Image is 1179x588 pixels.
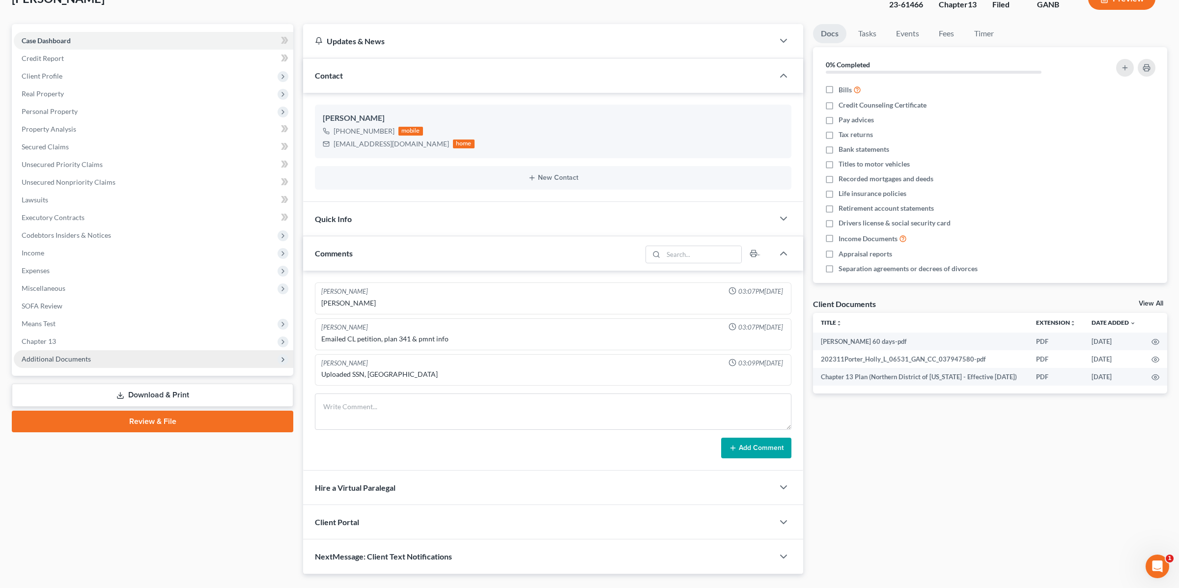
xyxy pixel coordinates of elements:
[839,264,978,274] span: Separation agreements or decrees of divorces
[22,72,62,80] span: Client Profile
[839,218,951,228] span: Drivers license & social security card
[323,112,784,124] div: [PERSON_NAME]
[813,24,846,43] a: Docs
[663,246,741,263] input: Search...
[398,127,423,136] div: mobile
[321,334,785,344] div: Emailed CL petition, plan 341 & pmnt info
[14,156,293,173] a: Unsecured Priority Claims
[1070,320,1076,326] i: unfold_more
[1139,300,1163,307] a: View All
[22,266,50,275] span: Expenses
[813,350,1028,368] td: 202311Porter_Holly_L_06531_GAN_CC_037947580-pdf
[839,100,926,110] span: Credit Counseling Certificate
[14,209,293,226] a: Executory Contracts
[836,320,842,326] i: unfold_more
[321,323,368,332] div: [PERSON_NAME]
[22,142,69,151] span: Secured Claims
[813,368,1028,386] td: Chapter 13 Plan (Northern District of [US_STATE] - Effective [DATE])
[323,174,784,182] button: New Contact
[1036,319,1076,326] a: Extensionunfold_more
[321,298,785,308] div: [PERSON_NAME]
[813,299,876,309] div: Client Documents
[1028,368,1084,386] td: PDF
[12,411,293,432] a: Review & File
[821,319,842,326] a: Titleunfold_more
[738,287,783,296] span: 03:07PM[DATE]
[22,302,62,310] span: SOFA Review
[22,337,56,345] span: Chapter 13
[1028,350,1084,368] td: PDF
[839,203,934,213] span: Retirement account statements
[839,159,910,169] span: Titles to motor vehicles
[453,140,475,148] div: home
[839,174,933,184] span: Recorded mortgages and deeds
[334,126,394,136] div: [PHONE_NUMBER]
[22,178,115,186] span: Unsecured Nonpriority Claims
[931,24,962,43] a: Fees
[14,32,293,50] a: Case Dashboard
[966,24,1002,43] a: Timer
[1130,320,1136,326] i: expand_more
[826,60,870,69] strong: 0% Completed
[22,213,84,222] span: Executory Contracts
[315,214,352,224] span: Quick Info
[839,249,892,259] span: Appraisal reports
[14,120,293,138] a: Property Analysis
[1084,333,1144,350] td: [DATE]
[22,319,56,328] span: Means Test
[14,191,293,209] a: Lawsuits
[14,50,293,67] a: Credit Report
[22,249,44,257] span: Income
[22,196,48,204] span: Lawsuits
[850,24,884,43] a: Tasks
[1146,555,1169,578] iframe: Intercom live chat
[14,138,293,156] a: Secured Claims
[813,333,1028,350] td: [PERSON_NAME] 60 days-pdf
[22,107,78,115] span: Personal Property
[22,89,64,98] span: Real Property
[12,384,293,407] a: Download & Print
[839,234,898,244] span: Income Documents
[14,297,293,315] a: SOFA Review
[321,359,368,368] div: [PERSON_NAME]
[22,284,65,292] span: Miscellaneous
[22,125,76,133] span: Property Analysis
[315,36,762,46] div: Updates & News
[22,355,91,363] span: Additional Documents
[1084,368,1144,386] td: [DATE]
[888,24,927,43] a: Events
[315,552,452,561] span: NextMessage: Client Text Notifications
[1028,333,1084,350] td: PDF
[14,173,293,191] a: Unsecured Nonpriority Claims
[738,323,783,332] span: 03:07PM[DATE]
[839,144,889,154] span: Bank statements
[1166,555,1174,562] span: 1
[721,438,791,458] button: Add Comment
[22,231,111,239] span: Codebtors Insiders & Notices
[321,287,368,296] div: [PERSON_NAME]
[839,130,873,140] span: Tax returns
[321,369,785,379] div: Uploaded SSN, [GEOGRAPHIC_DATA]
[315,517,359,527] span: Client Portal
[22,36,71,45] span: Case Dashboard
[334,139,449,149] div: [EMAIL_ADDRESS][DOMAIN_NAME]
[738,359,783,368] span: 03:09PM[DATE]
[1092,319,1136,326] a: Date Added expand_more
[839,85,852,95] span: Bills
[1084,350,1144,368] td: [DATE]
[315,483,395,492] span: Hire a Virtual Paralegal
[839,115,874,125] span: Pay advices
[22,54,64,62] span: Credit Report
[315,249,353,258] span: Comments
[315,71,343,80] span: Contact
[839,189,906,198] span: Life insurance policies
[22,160,103,168] span: Unsecured Priority Claims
